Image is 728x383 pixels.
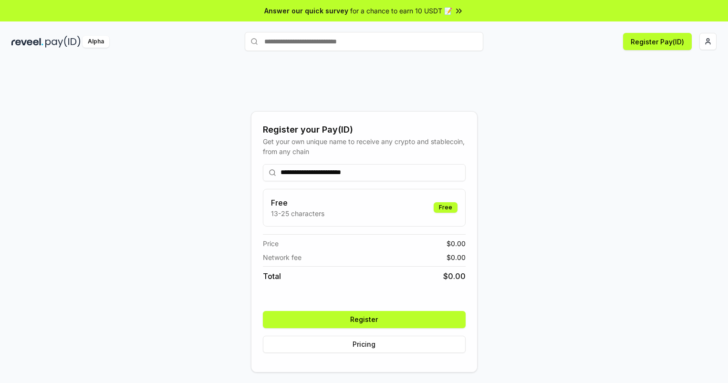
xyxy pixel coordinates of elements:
[263,136,466,156] div: Get your own unique name to receive any crypto and stablecoin, from any chain
[443,270,466,282] span: $ 0.00
[350,6,452,16] span: for a chance to earn 10 USDT 📝
[263,238,279,248] span: Price
[11,36,43,48] img: reveel_dark
[264,6,348,16] span: Answer our quick survey
[271,208,324,218] p: 13-25 characters
[271,197,324,208] h3: Free
[447,252,466,262] span: $ 0.00
[434,202,458,213] div: Free
[263,336,466,353] button: Pricing
[263,123,466,136] div: Register your Pay(ID)
[45,36,81,48] img: pay_id
[447,238,466,248] span: $ 0.00
[263,270,281,282] span: Total
[83,36,109,48] div: Alpha
[263,311,466,328] button: Register
[263,252,302,262] span: Network fee
[623,33,692,50] button: Register Pay(ID)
